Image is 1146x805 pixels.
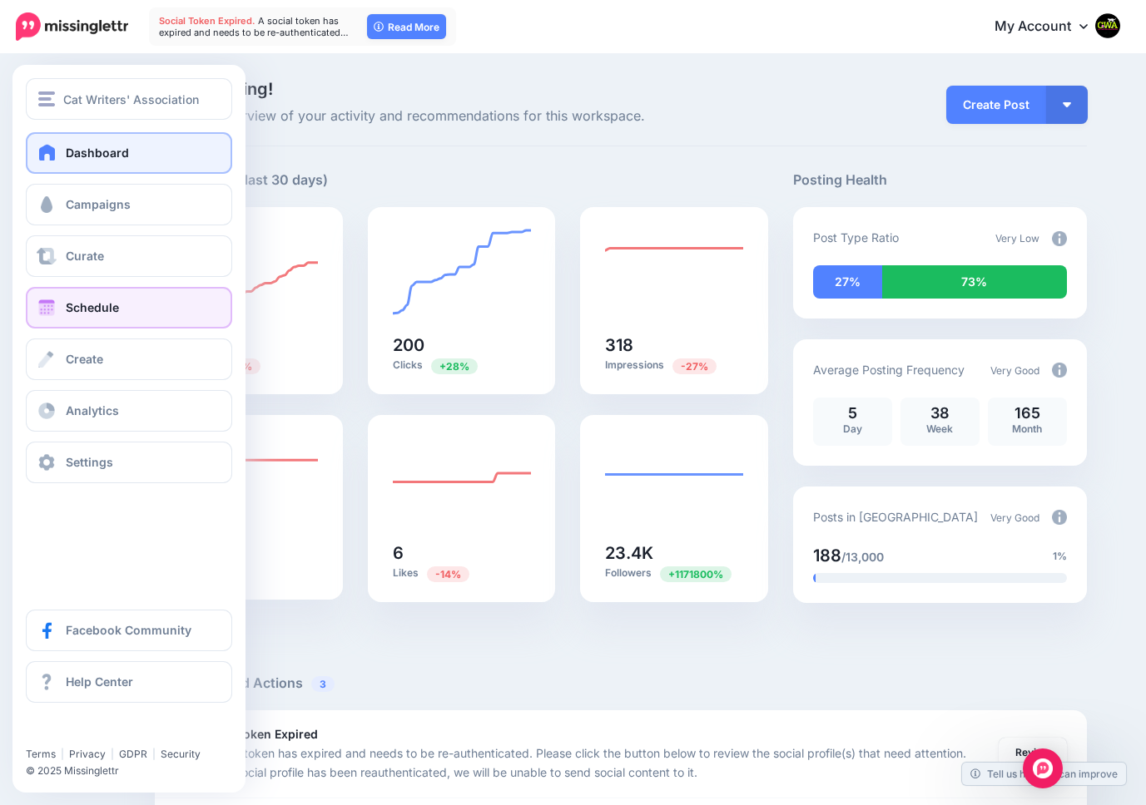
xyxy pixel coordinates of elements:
[843,422,862,435] span: Day
[26,287,232,328] a: Schedule
[1052,510,1067,525] img: info-circle-grey.png
[26,390,232,432] a: Analytics
[26,442,232,483] a: Settings
[26,78,232,120] button: Cat Writers' Association
[431,358,478,374] span: Previous period: 156
[605,545,743,561] h5: 23.4K
[393,358,531,373] p: Clicks
[66,352,103,366] span: Create
[161,748,201,760] a: Security
[1063,102,1071,107] img: arrow-down-white.png
[111,748,114,760] span: |
[605,358,743,373] p: Impressions
[605,565,743,581] p: Followers
[26,748,56,760] a: Terms
[66,674,133,689] span: Help Center
[995,232,1039,244] span: Very Low
[926,422,953,435] span: Week
[198,743,982,782] p: A social token has expired and needs to be re-authenticated. Please click the button below to rev...
[946,86,1046,124] a: Create Post
[1052,363,1067,378] img: info-circle-grey.png
[26,184,232,225] a: Campaigns
[66,623,191,637] span: Facebook Community
[990,511,1039,524] span: Very Good
[198,727,318,741] b: Social Token Expired
[66,300,119,314] span: Schedule
[180,337,318,353] h5: 126
[841,550,884,564] span: /13,000
[26,338,232,380] a: Create
[26,610,232,651] a: Facebook Community
[962,763,1126,785] a: Tell us how we can improve
[152,748,156,760] span: |
[813,546,841,565] span: 188
[69,748,106,760] a: Privacy
[26,661,232,703] a: Help Center
[1053,548,1067,565] span: 1%
[978,7,1121,47] a: My Account
[66,249,104,263] span: Curate
[26,763,245,779] li: © 2025 Missinglettr
[672,358,717,374] span: Previous period: 437
[813,507,978,526] p: Posts in [GEOGRAPHIC_DATA]
[26,132,232,174] a: Dashboard
[119,748,147,760] a: GDPR
[909,406,971,421] p: 38
[1052,231,1067,246] img: info-circle-grey.png
[393,565,531,581] p: Likes
[813,360,965,379] p: Average Posting Frequency
[999,738,1067,768] a: Review
[180,545,318,561] h5: 3
[155,106,768,127] span: Here's an overview of your activity and recommendations for this workspace.
[26,724,155,740] iframe: Twitter Follow Button
[882,265,1067,299] div: 73% of your posts in the last 30 days were manually created (i.e. were not from Drip Campaigns or...
[155,673,1087,694] h5: Recommended Actions
[38,91,55,106] img: menu.png
[26,235,232,277] a: Curate
[393,337,531,353] h5: 200
[66,197,131,211] span: Campaigns
[813,573,816,583] div: 1% of your posts in the last 30 days have been from Drip Campaigns
[996,406,1059,421] p: 165
[159,15,349,38] span: A social token has expired and needs to be re-authenticated…
[180,358,318,373] p: Posts
[427,566,469,582] span: Previous period: 7
[66,455,113,469] span: Settings
[1023,748,1063,788] div: Open Intercom Messenger
[990,364,1039,377] span: Very Good
[793,170,1087,190] h5: Posting Health
[813,228,899,247] p: Post Type Ratio
[180,565,318,579] p: Retweets
[63,90,199,109] span: Cat Writers' Association
[393,545,531,561] h5: 6
[821,406,884,421] p: 5
[16,12,128,41] img: Missinglettr
[1012,422,1042,435] span: Month
[660,566,732,582] span: Previous period: 2
[367,14,446,39] a: Read More
[605,337,743,353] h5: 318
[66,403,119,417] span: Analytics
[813,265,882,299] div: 27% of your posts in the last 30 days have been from Drip Campaigns
[311,676,335,692] span: 3
[61,748,64,760] span: |
[66,146,129,160] span: Dashboard
[159,15,255,27] span: Social Token Expired.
